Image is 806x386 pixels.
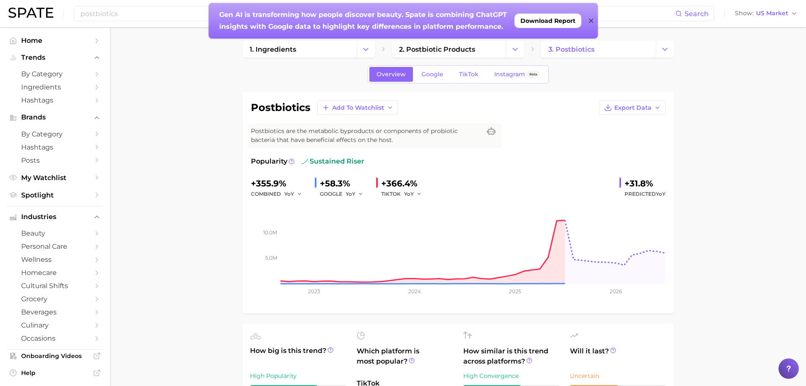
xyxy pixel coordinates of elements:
[21,156,89,164] span: Posts
[7,34,103,47] a: Home
[251,103,311,113] h1: postbiotics
[7,292,103,305] a: grocery
[506,41,524,58] button: Change Category
[346,189,364,199] button: YoY
[7,171,103,184] a: My Watchlist
[308,288,320,294] tspan: 2023
[332,104,384,111] span: Add to Watchlist
[346,190,355,197] span: YoY
[624,177,666,190] div: +31.8%
[242,41,357,58] a: 1. ingredients
[656,191,666,197] span: YoY
[250,371,347,381] div: High Popularity
[609,288,622,294] tspan: 2026
[421,71,443,78] span: Google
[399,45,475,53] span: 2. postbiotic products
[301,158,308,165] img: sustained riser
[735,11,754,16] span: Show
[414,67,451,82] a: Google
[7,67,103,81] a: by Category
[21,96,89,104] span: Hashtags
[487,67,547,82] a: InstagramBeta
[21,191,89,199] span: Spotlight
[21,369,89,377] span: Help
[21,334,89,342] span: occasions
[369,67,413,82] a: Overview
[21,269,89,277] span: homecare
[251,189,308,199] div: combined
[733,8,800,19] button: ShowUS Market
[404,190,414,197] span: YoY
[7,141,103,154] a: Hashtags
[7,111,103,124] button: Brands
[21,242,89,250] span: personal care
[301,156,364,167] span: sustained riser
[408,288,421,294] tspan: 2024
[320,189,369,199] div: GOOGLE
[529,71,537,78] span: Beta
[7,279,103,292] a: cultural shifts
[21,282,89,290] span: cultural shifts
[7,128,103,141] a: by Category
[7,94,103,107] a: Hashtags
[21,114,89,121] span: Brands
[570,371,666,381] div: Uncertain
[251,156,287,167] span: Popularity
[463,346,560,367] span: How similar is this trend across platforms?
[7,227,103,240] a: beauty
[7,305,103,319] a: beverages
[7,240,103,253] a: personal care
[357,346,453,374] span: Which platform is most popular?
[7,51,103,64] button: Trends
[7,154,103,167] a: Posts
[541,41,655,58] a: 3. postbiotics
[21,174,89,182] span: My Watchlist
[21,295,89,303] span: grocery
[381,189,428,199] div: TIKTOK
[7,81,103,94] a: Ingredients
[7,266,103,279] a: homecare
[7,367,103,379] a: Help
[7,350,103,362] a: Onboarding Videos
[21,352,89,360] span: Onboarding Videos
[21,83,89,91] span: Ingredients
[21,229,89,237] span: beauty
[21,70,89,78] span: by Category
[463,371,560,381] div: High Convergence
[21,321,89,329] span: culinary
[494,71,525,78] span: Instagram
[377,71,406,78] span: Overview
[7,189,103,202] a: Spotlight
[21,54,89,61] span: Trends
[404,189,422,199] button: YoY
[392,41,506,58] a: 2. postbiotic products
[381,177,428,190] div: +366.4%
[250,45,296,53] span: 1. ingredients
[7,253,103,266] a: wellness
[21,36,89,44] span: Home
[7,332,103,345] a: occasions
[570,346,666,367] span: Will it last?
[452,67,486,82] a: TikTok
[317,100,398,115] button: Add to Watchlist
[284,189,303,199] button: YoY
[624,189,666,199] span: Predicted
[656,41,674,58] button: Change Category
[685,10,709,18] span: Search
[21,255,89,264] span: wellness
[284,190,294,197] span: YoY
[21,213,89,221] span: Industries
[21,308,89,316] span: beverages
[600,100,666,115] button: Export Data
[320,177,369,190] div: +58.3%
[80,6,675,21] input: Search here for a brand, industry, or ingredient
[756,11,788,16] span: US Market
[251,177,308,190] div: +355.9%
[614,104,652,111] span: Export Data
[7,319,103,332] a: culinary
[8,8,53,18] img: SPATE
[21,130,89,138] span: by Category
[21,143,89,151] span: Hashtags
[509,288,521,294] tspan: 2025
[250,346,347,367] span: How big is this trend?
